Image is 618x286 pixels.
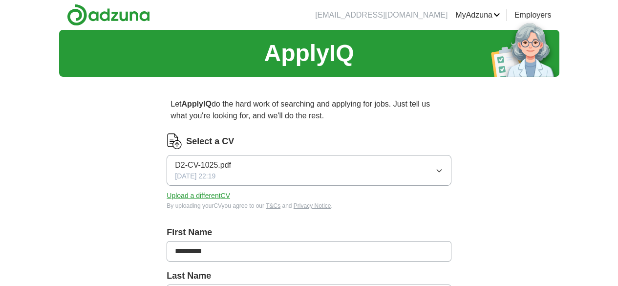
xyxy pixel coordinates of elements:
[167,269,451,283] label: Last Name
[167,133,182,149] img: CV Icon
[315,9,448,21] li: [EMAIL_ADDRESS][DOMAIN_NAME]
[167,201,451,210] div: By uploading your CV you agree to our and .
[167,155,451,186] button: D2-CV-1025.pdf[DATE] 22:19
[167,191,230,201] button: Upload a differentCV
[67,4,150,26] img: Adzuna logo
[514,9,552,21] a: Employers
[167,94,451,126] p: Let do the hard work of searching and applying for jobs. Just tell us what you're looking for, an...
[167,226,451,239] label: First Name
[266,202,280,209] a: T&Cs
[186,135,234,148] label: Select a CV
[294,202,331,209] a: Privacy Notice
[455,9,500,21] a: MyAdzuna
[175,159,231,171] span: D2-CV-1025.pdf
[182,100,212,108] strong: ApplyIQ
[175,171,215,181] span: [DATE] 22:19
[264,36,354,71] h1: ApplyIQ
